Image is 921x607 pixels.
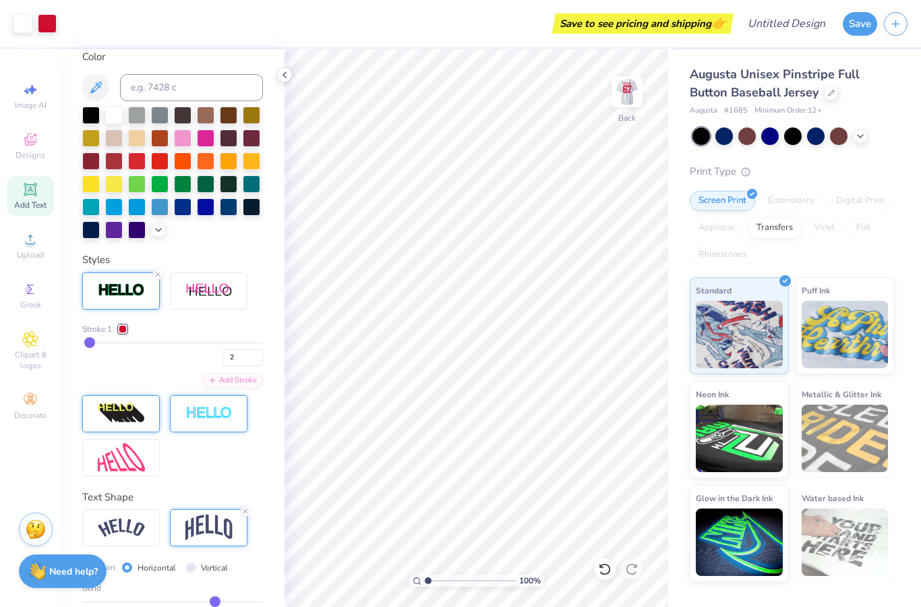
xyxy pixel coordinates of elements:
[802,491,864,505] span: Water based Ink
[16,150,45,161] span: Designs
[690,245,755,265] div: Rhinestones
[185,406,233,422] img: Negative Space
[556,13,730,34] div: Save to see pricing and shipping
[614,78,641,105] img: Back
[15,100,47,111] span: Image AI
[14,200,47,210] span: Add Text
[120,74,263,101] input: e.g. 7428 c
[98,443,145,472] img: Free Distort
[82,323,112,335] span: Stroke 1
[848,218,879,238] div: Foil
[7,349,54,371] span: Clipart & logos
[690,218,744,238] div: Applique
[17,250,44,260] span: Upload
[696,405,783,472] img: Neon Ink
[843,12,877,36] button: Save
[618,112,636,124] div: Back
[690,105,717,117] span: Augusta
[737,10,836,37] input: Untitled Design
[185,515,233,540] img: Arch
[14,410,47,421] span: Decorate
[49,565,98,578] strong: Need help?
[98,519,145,537] img: Arc
[724,105,748,117] span: # 1685
[748,218,802,238] div: Transfers
[802,509,889,576] img: Water based Ink
[98,283,145,298] img: Stroke
[690,164,894,179] div: Print Type
[690,66,860,100] span: Augusta Unisex Pinstripe Full Button Baseball Jersey
[696,509,783,576] img: Glow in the Dark Ink
[82,490,263,505] div: Text Shape
[711,15,726,31] span: 👉
[20,299,41,310] span: Greek
[82,49,263,65] div: Color
[827,191,893,211] div: Digital Print
[806,218,843,238] div: Vinyl
[82,252,263,268] div: Styles
[802,283,830,297] span: Puff Ink
[802,387,881,401] span: Metallic & Glitter Ink
[696,387,729,401] span: Neon Ink
[759,191,823,211] div: Embroidery
[202,373,263,388] div: Add Stroke
[519,575,541,587] span: 100 %
[696,301,783,368] img: Standard
[802,405,889,472] img: Metallic & Glitter Ink
[802,301,889,368] img: Puff Ink
[754,105,822,117] span: Minimum Order: 12 +
[696,491,773,505] span: Glow in the Dark Ink
[201,562,228,574] label: Vertical
[138,562,176,574] label: Horizontal
[696,283,732,297] span: Standard
[98,403,145,424] img: 3d Illusion
[690,191,755,211] div: Screen Print
[185,283,233,299] img: Shadow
